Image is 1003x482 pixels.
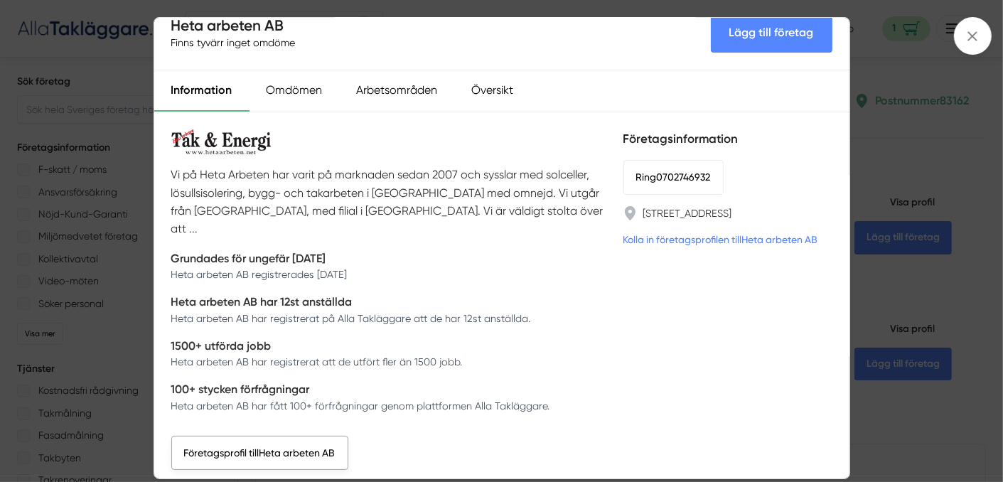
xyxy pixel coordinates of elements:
[171,311,531,326] p: Heta arbeten AB har registrerat på Alla Takläggare att de har 12st anställda.
[171,293,531,311] p: Heta arbeten AB har 12st anställda
[455,70,531,112] div: Översikt
[623,129,832,149] h5: Företagsinformation
[171,267,348,282] p: Heta arbeten AB registrerades [DATE]
[340,70,455,112] div: Arbetsområden
[623,160,724,194] a: Ring0702746932
[171,337,463,355] p: 1500+ utförda jobb
[171,166,606,238] p: Vi på Heta Arbeten har varit på marknaden sedan 2007 och sysslar med solceller, lösullsisolering,...
[171,15,301,36] h4: Heta arbeten AB
[154,70,250,112] div: Information
[711,12,832,53] : Lägg till företag
[171,399,550,413] p: Heta arbeten AB har fått 100+ förfrågningar genom plattformen Alla Takläggare.
[171,36,296,50] span: Finns tyvärr inget omdöme
[171,436,348,470] a: Företagsprofil tillHeta arbeten AB
[171,380,550,398] p: 100+ stycken förfrågningar
[623,232,818,247] a: Kolla in företagsprofilen tillHeta arbeten AB
[643,206,732,220] a: [STREET_ADDRESS]
[171,250,348,267] p: Grundades för ungefär [DATE]
[171,129,271,154] img: Heta arbeten AB logotyp
[250,70,340,112] div: Omdömen
[171,355,463,369] p: Heta arbeten AB har registrerat att de utfört fler än 1500 jobb.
